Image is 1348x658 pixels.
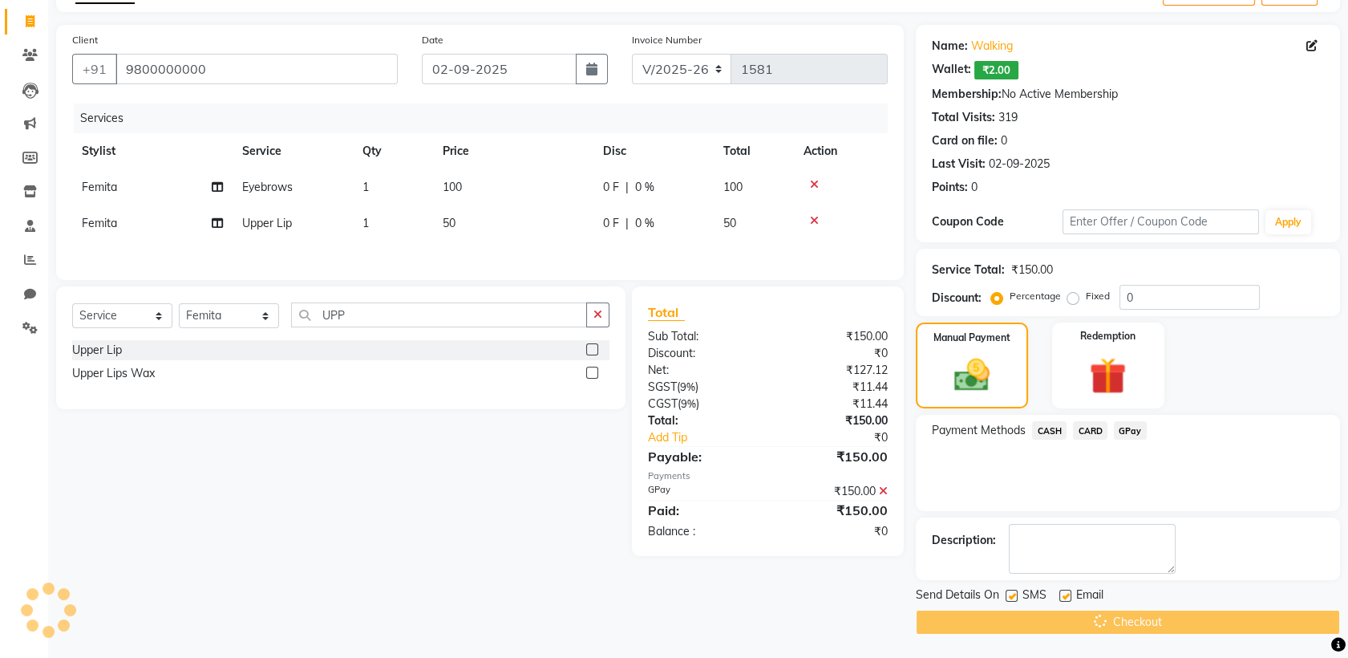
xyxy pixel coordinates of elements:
div: 02-09-2025 [989,156,1050,173]
div: ₹0 [768,523,901,540]
th: Price [433,133,593,169]
span: SMS [1022,587,1046,607]
label: Client [72,33,98,47]
div: Wallet: [932,61,971,79]
th: Total [714,133,794,169]
span: 0 F [603,215,619,232]
div: Balance : [636,523,768,540]
span: 9% [681,397,696,410]
div: ( ) [636,379,768,396]
span: CGST [648,396,678,411]
span: Total [648,304,685,321]
input: Search or Scan [291,303,587,327]
div: Upper Lip [72,342,122,359]
div: ₹150.00 [768,501,901,520]
span: SGST [648,380,677,394]
div: Service Total: [932,262,1005,278]
div: GPay [636,483,768,500]
div: Total Visits: [932,109,995,126]
div: Discount: [932,290,982,307]
span: 100 [723,180,743,194]
span: Femita [82,216,117,230]
div: ₹150.00 [768,447,901,466]
div: Payable: [636,447,768,466]
div: ( ) [636,396,768,412]
th: Disc [593,133,714,169]
div: Paid: [636,501,768,520]
span: Femita [82,180,117,194]
span: 100 [443,180,462,194]
div: Net: [636,362,768,379]
label: Redemption [1080,329,1135,343]
span: Send Details On [916,587,999,607]
div: ₹11.44 [768,396,901,412]
span: Upper Lip [242,216,292,230]
span: GPay [1114,421,1147,440]
span: | [625,179,629,196]
label: Manual Payment [933,331,1010,345]
div: Name: [932,38,968,55]
div: Last Visit: [932,156,986,173]
div: Description: [932,532,996,549]
div: Discount: [636,345,768,362]
span: 50 [723,216,736,230]
span: 9% [680,380,695,393]
div: 0 [1001,132,1007,149]
div: Membership: [932,86,1002,103]
div: Coupon Code [932,213,1063,230]
th: Service [233,133,353,169]
div: Sub Total: [636,328,768,345]
div: Card on file: [932,132,998,149]
input: Search by Name/Mobile/Email/Code [115,54,398,84]
span: 1 [362,216,369,230]
div: ₹150.00 [768,483,901,500]
span: 0 % [635,179,654,196]
span: 0 % [635,215,654,232]
label: Fixed [1086,289,1110,303]
label: Percentage [1010,289,1061,303]
span: 1 [362,180,369,194]
button: +91 [72,54,117,84]
th: Action [794,133,888,169]
a: Add Tip [636,429,790,446]
div: ₹150.00 [768,328,901,345]
span: Eyebrows [242,180,293,194]
div: 0 [971,179,978,196]
label: Invoice Number [632,33,702,47]
label: Date [422,33,443,47]
div: ₹150.00 [1011,262,1053,278]
div: Total: [636,412,768,429]
div: No Active Membership [932,86,1324,103]
img: _cash.svg [943,355,1001,396]
div: Upper Lips Wax [72,365,155,382]
span: CASH [1032,421,1067,440]
div: ₹0 [790,429,900,446]
div: ₹11.44 [768,379,901,396]
div: 319 [998,109,1018,126]
span: Payment Methods [932,422,1026,439]
div: ₹127.12 [768,362,901,379]
div: Points: [932,179,968,196]
input: Enter Offer / Coupon Code [1063,209,1258,234]
img: _gift.svg [1078,353,1138,399]
span: Email [1076,587,1103,607]
button: Apply [1265,210,1311,234]
th: Qty [353,133,433,169]
span: 0 F [603,179,619,196]
span: | [625,215,629,232]
div: Payments [648,469,888,483]
span: 50 [443,216,455,230]
a: Walking [971,38,1013,55]
div: Services [74,104,900,133]
div: ₹150.00 [768,412,901,429]
div: ₹0 [768,345,901,362]
span: CARD [1073,421,1107,440]
th: Stylist [72,133,233,169]
span: ₹2.00 [974,61,1018,79]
